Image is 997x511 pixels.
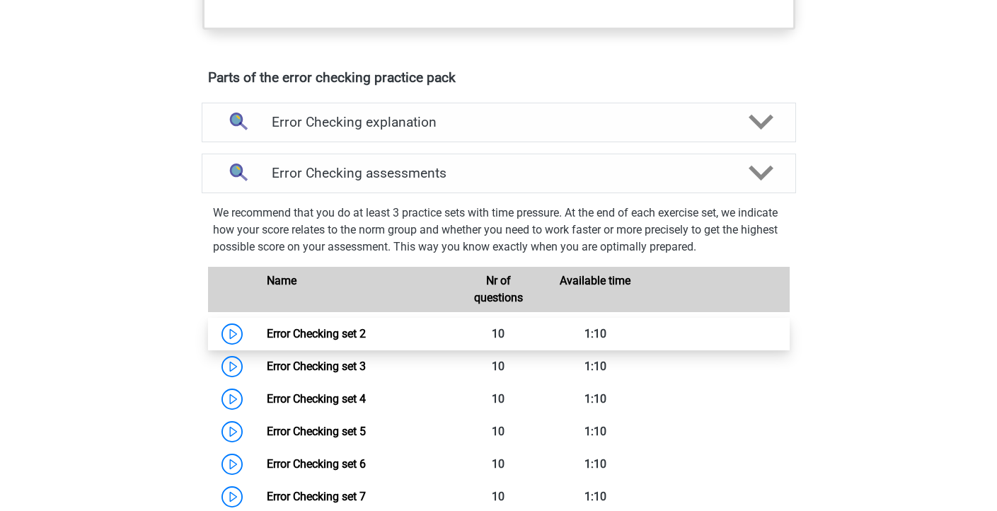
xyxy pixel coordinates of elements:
h4: Error Checking assessments [272,165,726,181]
a: Error Checking set 6 [267,457,366,471]
h4: Error Checking explanation [272,114,726,130]
p: We recommend that you do at least 3 practice sets with time pressure. At the end of each exercise... [213,205,785,255]
h4: Parts of the error checking practice pack [208,69,790,86]
a: Error Checking set 3 [267,360,366,373]
div: Nr of questions [450,272,547,306]
a: Error Checking set 7 [267,490,366,503]
a: Error Checking set 4 [267,392,366,406]
div: Available time [547,272,644,306]
div: Name [256,272,450,306]
img: error checking explanations [219,105,255,141]
a: assessments Error Checking assessments [196,154,802,193]
img: error checking assessments [219,156,255,192]
a: Error Checking set 5 [267,425,366,438]
a: Error Checking set 2 [267,327,366,340]
a: explanations Error Checking explanation [196,103,802,142]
